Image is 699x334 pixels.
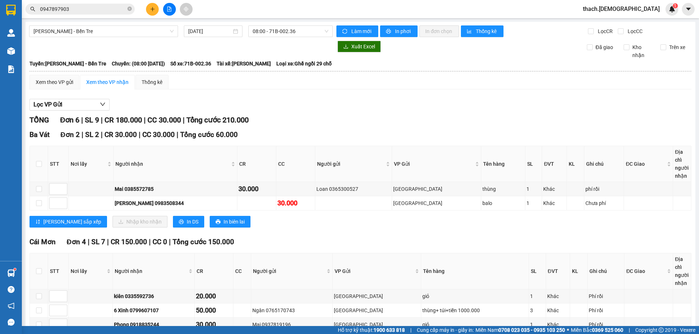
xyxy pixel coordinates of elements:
[674,3,676,8] span: 1
[588,253,624,289] th: Ghi chú
[380,25,418,37] button: printerIn phơi
[253,267,325,275] span: Người gửi
[101,130,103,139] span: |
[342,29,348,35] span: sync
[48,146,69,182] th: STT
[669,6,675,12] img: icon-new-feature
[35,219,40,225] span: sort-ascending
[179,219,184,225] span: printer
[393,185,480,193] div: [GEOGRAPHIC_DATA]
[112,216,167,228] button: downloadNhập kho nhận
[589,306,623,314] div: Phí rồi
[543,199,565,207] div: Khác
[233,253,252,289] th: CC
[67,238,86,246] span: Đơn 4
[36,78,73,86] div: Xem theo VP gửi
[584,146,624,182] th: Ghi chú
[142,130,175,139] span: CC 30.000
[7,47,15,55] img: warehouse-icon
[238,184,275,194] div: 30.000
[392,196,481,210] td: Sài Gòn
[333,303,421,318] td: Sài Gòn
[29,238,56,246] span: Cái Mơn
[6,5,16,16] img: logo-vxr
[589,292,623,300] div: Phí rồi
[546,253,570,289] th: ĐVT
[577,4,666,13] span: thach.[DEMOGRAPHIC_DATA]
[81,116,83,124] span: |
[107,238,109,246] span: |
[498,327,565,333] strong: 0708 023 035 - 0935 103 250
[334,306,420,314] div: [GEOGRAPHIC_DATA]
[173,238,234,246] span: Tổng cước 150.000
[43,218,101,226] span: [PERSON_NAME] sắp xếp
[71,267,105,275] span: Nơi lấy
[482,185,524,193] div: thùng
[585,199,623,207] div: Chưa phí
[29,216,107,228] button: sort-ascending[PERSON_NAME] sắp xếp
[673,3,678,8] sup: 1
[386,29,392,35] span: printer
[196,319,232,330] div: 30.000
[86,78,129,86] div: Xem theo VP nhận
[163,3,176,16] button: file-add
[29,116,49,124] span: TỔNG
[659,327,664,333] span: copyright
[547,321,569,329] div: Khác
[147,116,181,124] span: CC 30.000
[481,146,525,182] th: Tên hàng
[253,26,328,37] span: 08:00 - 71B-002.36
[351,43,375,51] span: Xuất Excel
[169,238,171,246] span: |
[167,7,172,12] span: file-add
[593,43,616,51] span: Đã giao
[71,160,106,168] span: Nơi lấy
[170,60,211,68] span: Số xe: 71B-002.36
[276,60,332,68] span: Loại xe: Ghế ngồi 29 chỗ
[40,5,126,13] input: Tìm tên, số ĐT hoặc mã đơn
[567,146,584,182] th: KL
[530,306,544,314] div: 3
[188,27,232,35] input: 14/09/2025
[629,326,630,334] span: |
[112,60,165,68] span: Chuyến: (08:00 [DATE])
[542,146,567,182] th: ĐVT
[114,321,193,329] div: Phong 0918835244
[114,306,193,314] div: 6 Xinh 0799607107
[316,185,391,193] div: Loan 0365300527
[526,199,541,207] div: 1
[8,302,15,309] span: notification
[100,101,106,107] span: down
[85,130,99,139] span: SL 2
[461,25,503,37] button: bar-chartThống kê
[543,185,565,193] div: Khác
[626,267,666,275] span: ĐC Giao
[196,291,232,301] div: 20.000
[111,238,147,246] span: CR 150.000
[85,116,99,124] span: SL 9
[685,6,692,12] span: caret-down
[60,116,79,124] span: Đơn 6
[29,99,110,110] button: Lọc VP Gửi
[60,130,80,139] span: Đơn 2
[8,286,15,293] span: question-circle
[173,216,204,228] button: printerIn DS
[29,130,50,139] span: Ba Vát
[30,7,35,12] span: search
[475,326,565,334] span: Miền Nam
[146,3,159,16] button: plus
[115,199,236,207] div: [PERSON_NAME] 0983508344
[675,255,689,287] div: Địa chỉ người nhận
[33,100,62,109] span: Lọc VP Gửi
[529,253,546,289] th: SL
[115,267,187,275] span: Người nhận
[7,269,15,277] img: warehouse-icon
[525,146,542,182] th: SL
[127,7,132,11] span: close-circle
[142,78,162,86] div: Thống kê
[91,238,105,246] span: SL 7
[187,218,198,226] span: In DS
[7,65,15,73] img: solution-icon
[252,306,331,314] div: Ngân 0765170743
[417,326,474,334] span: Cung cấp máy in - giấy in:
